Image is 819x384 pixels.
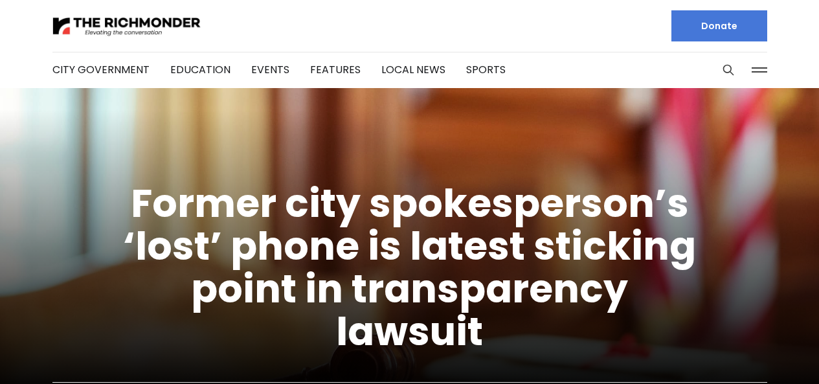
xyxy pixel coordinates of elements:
[170,62,230,77] a: Education
[251,62,289,77] a: Events
[466,62,506,77] a: Sports
[52,62,150,77] a: City Government
[671,10,767,41] a: Donate
[381,62,445,77] a: Local News
[52,15,201,38] img: The Richmonder
[719,60,738,80] button: Search this site
[123,176,696,359] a: Former city spokesperson’s ‘lost’ phone is latest sticking point in transparency lawsuit
[310,62,361,77] a: Features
